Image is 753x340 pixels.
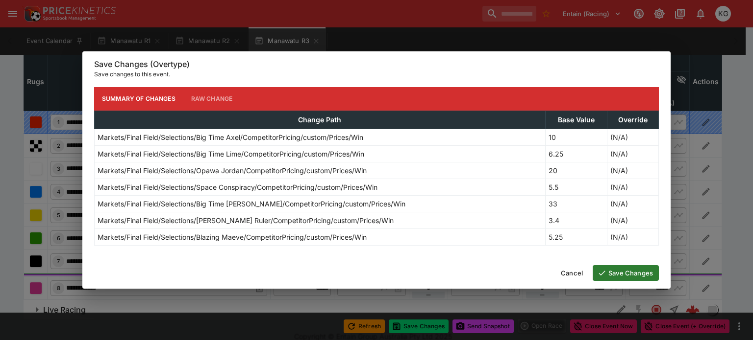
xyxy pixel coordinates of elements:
[98,165,367,176] p: Markets/Final Field/Selections/Opawa Jordan/CompetitorPricing/custom/Prices/Win
[95,111,546,129] th: Change Path
[98,182,377,192] p: Markets/Final Field/Selections/Space Conspiracy/CompetitorPricing/custom/Prices/Win
[94,59,659,69] h6: Save Changes (Overtype)
[607,212,659,228] td: (N/A)
[555,265,589,281] button: Cancel
[98,132,363,142] p: Markets/Final Field/Selections/Big Time Axel/CompetitorPricing/custom/Prices/Win
[98,149,364,159] p: Markets/Final Field/Selections/Big Time Lime/CompetitorPricing/custom/Prices/Win
[607,195,659,212] td: (N/A)
[545,212,607,228] td: 3.4
[98,199,405,209] p: Markets/Final Field/Selections/Big Time [PERSON_NAME]/CompetitorPricing/custom/Prices/Win
[607,179,659,195] td: (N/A)
[607,111,659,129] th: Override
[607,228,659,245] td: (N/A)
[545,145,607,162] td: 6.25
[593,265,659,281] button: Save Changes
[545,228,607,245] td: 5.25
[545,179,607,195] td: 5.5
[98,232,367,242] p: Markets/Final Field/Selections/Blazing Maeve/CompetitorPricing/custom/Prices/Win
[545,129,607,145] td: 10
[183,87,241,111] button: Raw Change
[607,145,659,162] td: (N/A)
[607,162,659,179] td: (N/A)
[545,111,607,129] th: Base Value
[545,195,607,212] td: 33
[98,215,394,226] p: Markets/Final Field/Selections/[PERSON_NAME] Ruler/CompetitorPricing/custom/Prices/Win
[607,129,659,145] td: (N/A)
[94,69,659,79] p: Save changes to this event.
[545,162,607,179] td: 20
[94,87,183,111] button: Summary of Changes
